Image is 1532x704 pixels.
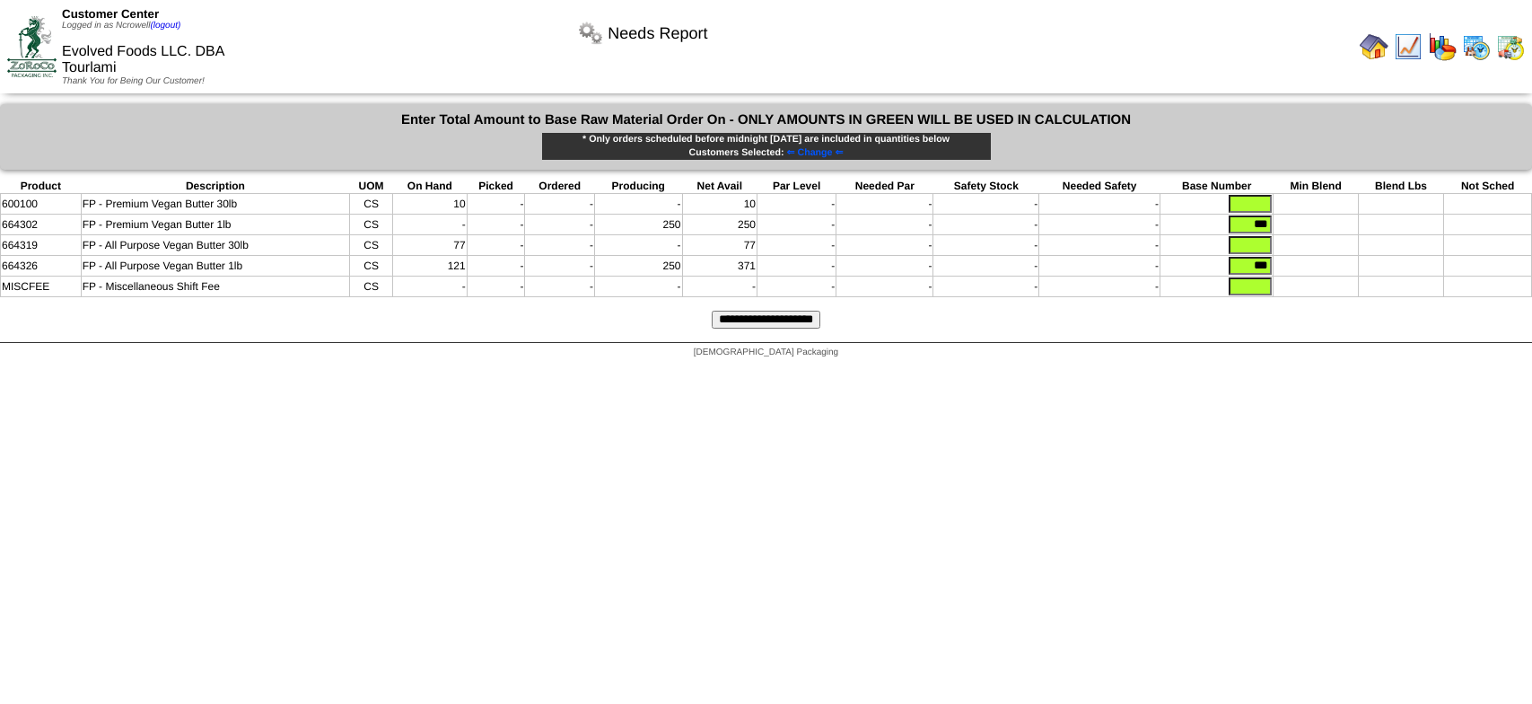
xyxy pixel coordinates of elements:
[467,256,525,277] td: -
[150,21,180,31] a: (logout)
[467,179,525,194] th: Picked
[594,215,682,235] td: 250
[933,215,1039,235] td: -
[757,256,836,277] td: -
[525,194,594,215] td: -
[525,179,594,194] th: Ordered
[1274,179,1358,194] th: Min Blend
[62,7,159,21] span: Customer Center
[350,277,393,297] td: CS
[757,277,836,297] td: -
[7,16,57,76] img: ZoRoCo_Logo(Green%26Foil)%20jpg.webp
[1428,32,1457,61] img: graph.gif
[933,235,1039,256] td: -
[525,256,594,277] td: -
[467,194,525,215] td: -
[62,76,205,86] span: Thank You for Being Our Customer!
[392,256,467,277] td: 121
[1039,215,1160,235] td: -
[682,194,757,215] td: 10
[467,235,525,256] td: -
[350,215,393,235] td: CS
[836,256,933,277] td: -
[350,179,393,194] th: UOM
[594,256,682,277] td: 250
[594,194,682,215] td: -
[392,277,467,297] td: -
[525,277,594,297] td: -
[836,277,933,297] td: -
[62,21,180,31] span: Logged in as Ncrowell
[836,235,933,256] td: -
[541,132,992,161] div: * Only orders scheduled before midnight [DATE] are included in quantities below Customers Selected:
[757,194,836,215] td: -
[576,19,605,48] img: workflow.png
[682,215,757,235] td: 250
[1039,194,1160,215] td: -
[81,194,350,215] td: FP - Premium Vegan Butter 30lb
[694,348,838,357] span: [DEMOGRAPHIC_DATA] Packaging
[525,215,594,235] td: -
[757,215,836,235] td: -
[1462,32,1491,61] img: calendarprod.gif
[682,256,757,277] td: 371
[757,179,836,194] th: Par Level
[933,179,1039,194] th: Safety Stock
[836,179,933,194] th: Needed Par
[594,179,682,194] th: Producing
[392,179,467,194] th: On Hand
[1,235,82,256] td: 664319
[81,215,350,235] td: FP - Premium Vegan Butter 1lb
[836,194,933,215] td: -
[1039,179,1160,194] th: Needed Safety
[467,277,525,297] td: -
[594,235,682,256] td: -
[350,235,393,256] td: CS
[1039,235,1160,256] td: -
[1039,256,1160,277] td: -
[682,277,757,297] td: -
[467,215,525,235] td: -
[836,215,933,235] td: -
[350,194,393,215] td: CS
[392,235,467,256] td: 77
[1,179,82,194] th: Product
[81,179,350,194] th: Description
[1360,32,1388,61] img: home.gif
[757,235,836,256] td: -
[1496,32,1525,61] img: calendarinout.gif
[350,256,393,277] td: CS
[81,235,350,256] td: FP - All Purpose Vegan Butter 30lb
[1444,179,1532,194] th: Not Sched
[392,194,467,215] td: 10
[1,194,82,215] td: 600100
[787,147,844,158] span: ⇐ Change ⇐
[81,277,350,297] td: FP - Miscellaneous Shift Fee
[81,256,350,277] td: FP - All Purpose Vegan Butter 1lb
[1,215,82,235] td: 664302
[682,179,757,194] th: Net Avail
[784,147,844,158] a: ⇐ Change ⇐
[594,277,682,297] td: -
[62,44,224,75] span: Evolved Foods LLC. DBA Tourlami
[525,235,594,256] td: -
[1,256,82,277] td: 664326
[1358,179,1444,194] th: Blend Lbs
[682,235,757,256] td: 77
[608,24,707,43] span: Needs Report
[1394,32,1423,61] img: line_graph.gif
[933,194,1039,215] td: -
[392,215,467,235] td: -
[1039,277,1160,297] td: -
[1,277,82,297] td: MISCFEE
[933,256,1039,277] td: -
[933,277,1039,297] td: -
[1160,179,1274,194] th: Base Number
